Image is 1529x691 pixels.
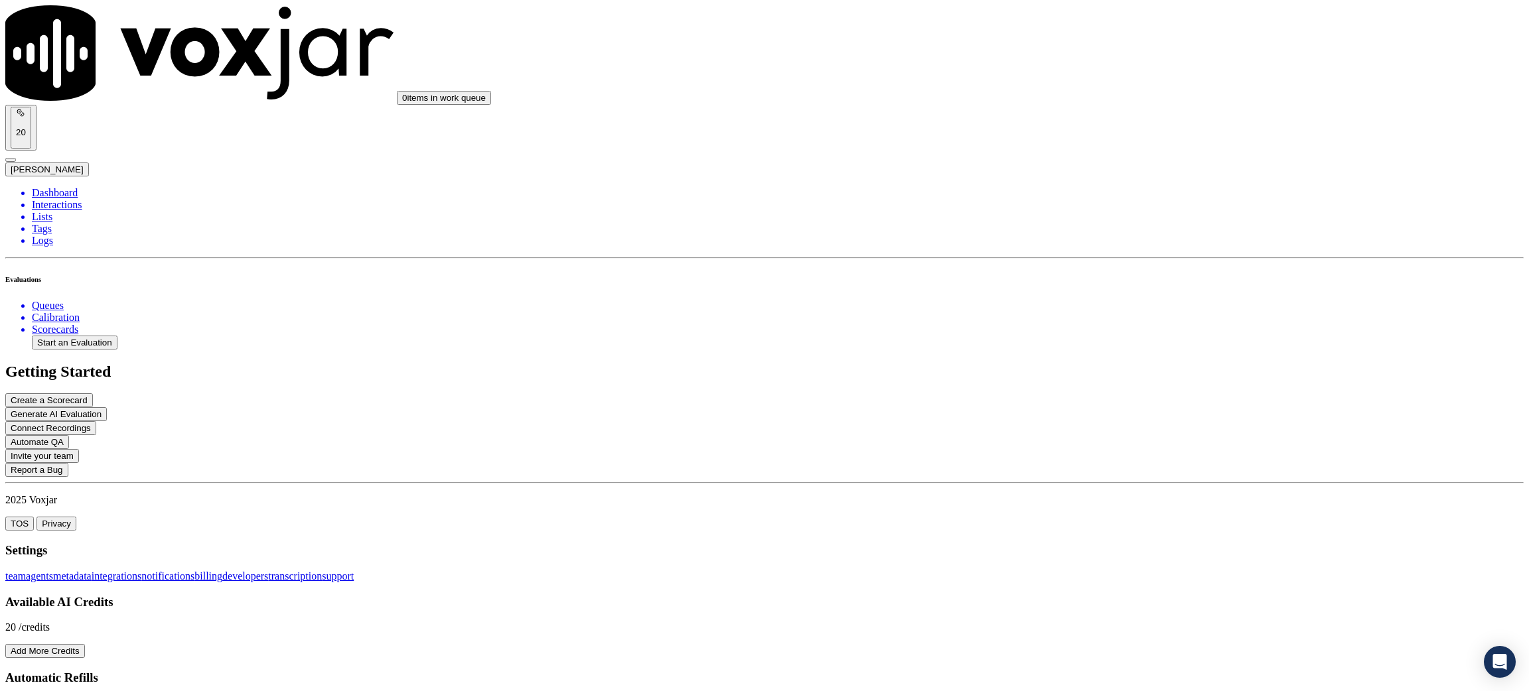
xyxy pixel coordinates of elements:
h6: Evaluations [5,275,1524,283]
a: Tags [32,223,1524,235]
a: Interactions [32,199,1524,211]
div: Open Intercom Messenger [1484,646,1516,678]
a: Queues [32,300,1524,312]
a: notifications [141,570,194,582]
a: team [5,570,26,582]
h3: Automatic Refills [5,670,1524,685]
button: 20 [5,105,36,151]
button: Add More Credits [5,644,85,658]
a: integrations [92,570,142,582]
p: 20 [16,127,26,137]
p: 20 [5,621,1524,633]
h3: Available AI Credits [5,595,1524,609]
button: Report a Bug [5,463,68,477]
button: Automate QA [5,435,69,449]
button: [PERSON_NAME] [5,162,89,176]
a: billing [194,570,222,582]
button: Privacy [36,517,76,531]
a: support [322,570,354,582]
a: Scorecards [32,324,1524,336]
h2: Getting Started [5,363,1524,381]
a: transcription [268,570,322,582]
button: Create a Scorecard [5,393,93,407]
a: metadata [53,570,92,582]
button: TOS [5,517,34,531]
a: agents [26,570,53,582]
button: Start an Evaluation [32,336,117,349]
button: Connect Recordings [5,421,96,435]
a: Dashboard [32,187,1524,199]
button: Invite your team [5,449,79,463]
a: Lists [32,211,1524,223]
span: [PERSON_NAME] [11,164,84,174]
button: 0items in work queue [397,91,491,105]
button: Generate AI Evaluation [5,407,107,421]
p: 2025 Voxjar [5,494,1524,506]
img: voxjar logo [5,5,394,101]
a: developers [222,570,268,582]
h3: Settings [5,543,1524,558]
a: Calibration [32,312,1524,324]
span: /credits [19,621,50,633]
button: 20 [11,107,31,149]
a: Logs [32,235,1524,247]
